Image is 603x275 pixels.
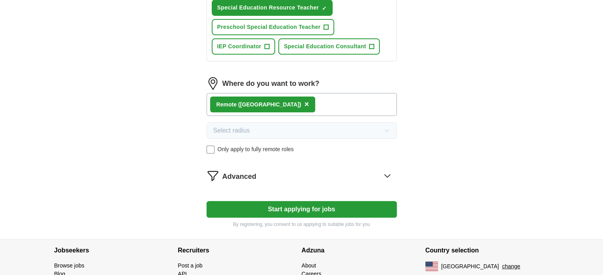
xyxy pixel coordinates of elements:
span: ✓ [322,5,327,11]
img: filter [207,169,219,182]
p: By registering, you consent to us applying to suitable jobs for you [207,221,397,228]
span: Special Education Consultant [284,42,366,51]
button: Select radius [207,122,397,139]
span: IEP Coordinator [217,42,262,51]
img: US flag [425,262,438,271]
a: Browse jobs [54,262,84,269]
div: Remote ([GEOGRAPHIC_DATA]) [216,101,301,109]
span: × [304,100,309,108]
button: change [502,262,520,271]
button: IEP Coordinator [212,38,276,55]
span: Only apply to fully remote roles [218,145,294,154]
span: Advanced [222,171,257,182]
span: Special Education Resource Teacher [217,4,319,12]
button: × [304,99,309,110]
span: Preschool Special Education Teacher [217,23,321,31]
img: location.png [207,77,219,90]
span: [GEOGRAPHIC_DATA] [441,262,499,271]
span: Select radius [213,126,250,135]
button: Start applying for jobs [207,201,397,218]
label: Where do you want to work? [222,78,320,89]
input: Only apply to fully remote roles [207,146,214,154]
button: Preschool Special Education Teacher [212,19,335,35]
h4: Country selection [425,239,549,262]
a: Post a job [178,262,203,269]
a: About [302,262,316,269]
button: Special Education Consultant [278,38,380,55]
